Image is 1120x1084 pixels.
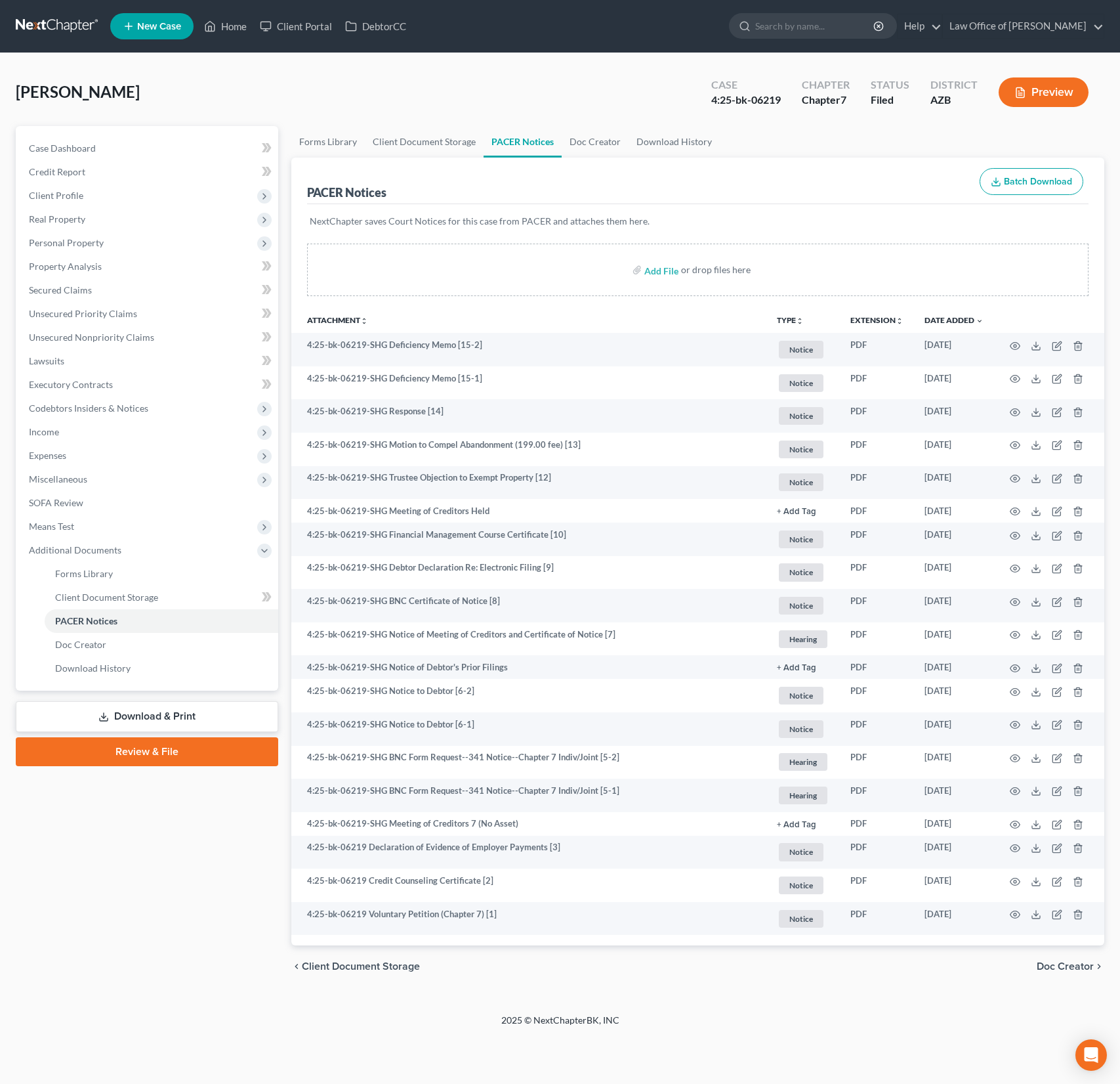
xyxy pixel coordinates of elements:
[777,908,829,930] a: Notice
[18,255,278,278] a: Property Analysis
[802,93,850,108] div: Chapter
[896,317,903,325] i: unfold_more
[777,561,829,583] a: Notice
[777,785,829,806] a: Hearing
[16,701,278,732] a: Download & Print
[840,836,914,869] td: PDF
[976,317,984,325] i: expand_more
[16,737,278,766] a: Review & File
[840,433,914,466] td: PDF
[930,93,978,108] div: AZB
[360,317,368,325] i: unfold_more
[55,662,131,674] span: Download History
[291,869,766,902] td: 4:25-bk-06219 Credit Counseling Certificate [2]
[29,190,83,201] span: Client Profile
[779,877,823,894] span: Notice
[253,14,339,38] a: Client Portal
[137,22,181,32] span: New Case
[914,366,994,400] td: [DATE]
[562,126,629,158] a: Doc Creator
[840,679,914,712] td: PDF
[914,902,994,936] td: [DATE]
[1037,961,1094,972] span: Doc Creator
[779,753,827,771] span: Hearing
[779,563,823,581] span: Notice
[840,93,846,106] span: 7
[777,529,829,550] a: Notice
[840,399,914,433] td: PDF
[1004,176,1072,187] span: Batch Download
[777,841,829,863] a: Notice
[943,14,1104,38] a: Law Office of [PERSON_NAME]
[777,405,829,427] a: Notice
[291,126,365,158] a: Forms Library
[18,160,278,184] a: Credit Report
[291,366,766,400] td: 4:25-bk-06219-SHG Deficiency Memo [15-1]
[850,315,903,325] a: Extensionunfold_more
[291,333,766,366] td: 4:25-bk-06219-SHG Deficiency Memo [15-2]
[914,746,994,779] td: [DATE]
[779,441,823,458] span: Notice
[45,609,278,633] a: PACER Notices
[980,168,1083,196] button: Batch Download
[914,655,994,679] td: [DATE]
[307,184,386,200] div: PACER Notices
[45,586,278,609] a: Client Document Storage
[777,685,829,706] a: Notice
[29,402,148,414] span: Codebtors Insiders & Notices
[914,812,994,836] td: [DATE]
[777,508,816,516] button: + Add Tag
[840,902,914,936] td: PDF
[777,628,829,650] a: Hearing
[914,679,994,712] td: [DATE]
[18,373,278,397] a: Executory Contracts
[29,497,83,508] span: SOFA Review
[914,836,994,869] td: [DATE]
[779,374,823,392] span: Notice
[914,869,994,902] td: [DATE]
[840,812,914,836] td: PDF
[779,473,823,491] span: Notice
[29,284,92,295] span: Secured Claims
[796,317,804,325] i: unfold_more
[18,278,278,302] a: Secured Claims
[302,961,420,972] span: Client Document Storage
[914,622,994,656] td: [DATE]
[779,787,827,804] span: Hearing
[291,836,766,869] td: 4:25-bk-06219 Declaration of Evidence of Employer Payments [3]
[914,589,994,622] td: [DATE]
[310,215,1086,228] p: NextChapter saves Court Notices for this case from PACER and attaches them here.
[779,597,823,615] span: Notice
[484,126,562,158] a: PACER Notices
[681,263,751,276] div: or drop files here
[840,499,914,523] td: PDF
[45,633,278,657] a: Doc Creator
[29,308,137,319] span: Unsecured Priority Claims
[840,869,914,902] td: PDF
[898,14,942,38] a: Help
[840,333,914,366] td: PDF
[197,14,253,38] a: Home
[840,466,914,500] td: PDF
[291,746,766,779] td: 4:25-bk-06219-SHG BNC Form Request--341 Notice--Chapter 7 Indiv/Joint [5-2]
[711,93,781,108] div: 4:25-bk-06219
[186,1014,934,1037] div: 2025 © NextChapterBK, INC
[779,407,823,425] span: Notice
[840,366,914,400] td: PDF
[779,687,823,705] span: Notice
[840,523,914,556] td: PDF
[999,77,1089,107] button: Preview
[840,655,914,679] td: PDF
[29,473,87,485] span: Miscellaneous
[291,712,766,746] td: 4:25-bk-06219-SHG Notice to Debtor [6-1]
[777,751,829,773] a: Hearing
[777,661,829,674] a: + Add Tag
[291,466,766,500] td: 4:25-bk-06219-SHG Trustee Objection to Exempt Property [12]
[29,379,113,390] span: Executory Contracts
[777,372,829,394] a: Notice
[16,82,140,101] span: [PERSON_NAME]
[291,523,766,556] td: 4:25-bk-06219-SHG Financial Management Course Certificate [10]
[291,655,766,679] td: 4:25-bk-06219-SHG Notice of Debtor's Prior Filings
[29,521,74,532] span: Means Test
[840,622,914,656] td: PDF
